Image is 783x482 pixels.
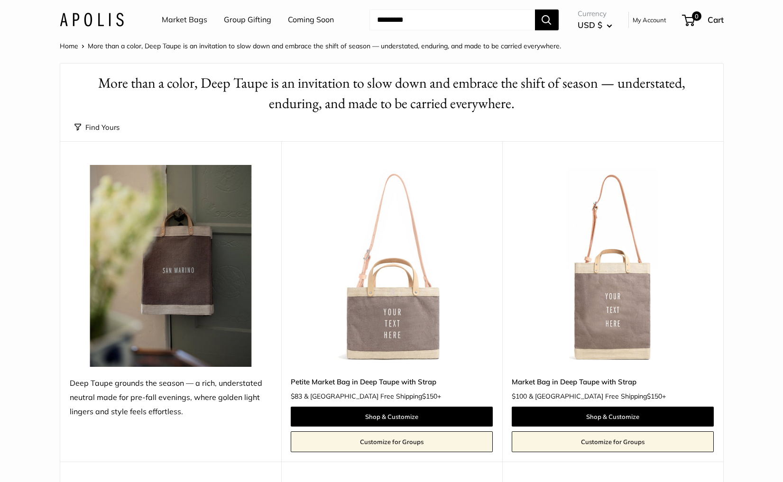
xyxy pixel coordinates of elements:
[529,393,666,400] span: & [GEOGRAPHIC_DATA] Free Shipping +
[578,7,612,20] span: Currency
[291,431,493,452] a: Customize for Groups
[512,392,527,400] span: $100
[647,392,662,400] span: $150
[60,40,561,52] nav: Breadcrumb
[291,165,493,367] img: Petite Market Bag in Deep Taupe with Strap
[291,376,493,387] a: Petite Market Bag in Deep Taupe with Strap
[74,121,120,134] button: Find Yours
[578,20,602,30] span: USD $
[512,431,714,452] a: Customize for Groups
[633,14,666,26] a: My Account
[512,165,714,367] img: Market Bag in Deep Taupe with Strap
[288,13,334,27] a: Coming Soon
[535,9,559,30] button: Search
[88,42,561,50] span: More than a color, Deep Taupe is an invitation to slow down and embrace the shift of season — und...
[291,165,493,367] a: Petite Market Bag in Deep Taupe with StrapPetite Market Bag in Deep Taupe with Strap
[369,9,535,30] input: Search...
[512,376,714,387] a: Market Bag in Deep Taupe with Strap
[162,13,207,27] a: Market Bags
[708,15,724,25] span: Cart
[60,42,78,50] a: Home
[291,407,493,427] a: Shop & Customize
[578,18,612,33] button: USD $
[291,392,302,400] span: $83
[422,392,437,400] span: $150
[224,13,271,27] a: Group Gifting
[512,407,714,427] a: Shop & Customize
[512,165,714,367] a: Market Bag in Deep Taupe with StrapMarket Bag in Deep Taupe with Strap
[304,393,441,400] span: & [GEOGRAPHIC_DATA] Free Shipping +
[74,73,709,114] h1: More than a color, Deep Taupe is an invitation to slow down and embrace the shift of season — und...
[70,165,272,367] img: Deep Taupe grounds the season — a rich, understated neutral made for pre-fall evenings, where gol...
[60,13,124,27] img: Apolis
[691,11,701,21] span: 0
[70,376,272,419] div: Deep Taupe grounds the season — a rich, understated neutral made for pre-fall evenings, where gol...
[683,12,724,27] a: 0 Cart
